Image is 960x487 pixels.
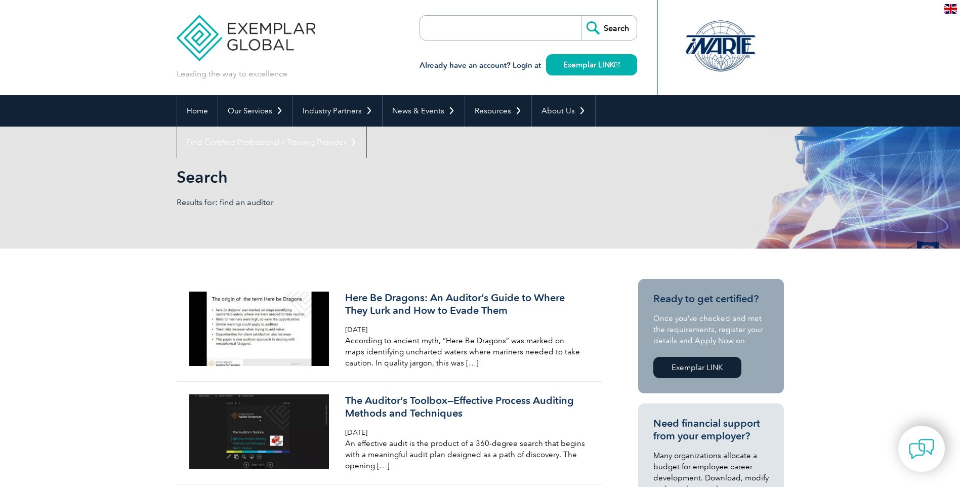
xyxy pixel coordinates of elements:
[653,293,769,305] h3: Ready to get certified?
[614,62,620,67] img: open_square.png
[465,95,531,127] a: Resources
[909,436,934,462] img: contact-chat.png
[177,68,287,79] p: Leading the way to excellence
[653,357,741,378] a: Exemplar LINK
[345,292,585,317] h3: Here Be Dragons: An Auditor’s Guide to Where They Lurk and How to Evade Them
[345,335,585,369] p: According to ancient myth, “Here Be Dragons” was marked on maps identifying uncharted waters wher...
[189,394,329,469] img: 687455384-900x480-1-300x160.jpg
[345,326,367,334] span: [DATE]
[653,417,769,442] h3: Need financial support from your employer?
[177,167,565,187] h1: Search
[653,313,769,346] p: Once you’ve checked and met the requirements, register your details and Apply Now on
[189,292,329,366] img: 679304880-900x480-1-300x160.jpg
[177,197,480,208] p: Results for: find an auditor
[177,127,366,158] a: Find Certified Professional / Training Provider
[546,54,637,75] a: Exemplar LINK
[177,95,218,127] a: Home
[532,95,595,127] a: About Us
[383,95,465,127] a: News & Events
[177,279,602,382] a: Here Be Dragons: An Auditor’s Guide to Where They Lurk and How to Evade Them [DATE] According to ...
[581,16,637,40] input: Search
[345,394,585,420] h3: The Auditor’s Toolbox—Effective Process Auditing Methods and Techniques
[944,4,957,14] img: en
[345,438,585,471] p: An effective audit is the product of a 360-degree search that begins with a meaningful audit plan...
[420,59,637,72] h3: Already have an account? Login at
[345,428,367,437] span: [DATE]
[218,95,293,127] a: Our Services
[177,382,602,484] a: The Auditor’s Toolbox—Effective Process Auditing Methods and Techniques [DATE] An effective audit...
[293,95,382,127] a: Industry Partners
